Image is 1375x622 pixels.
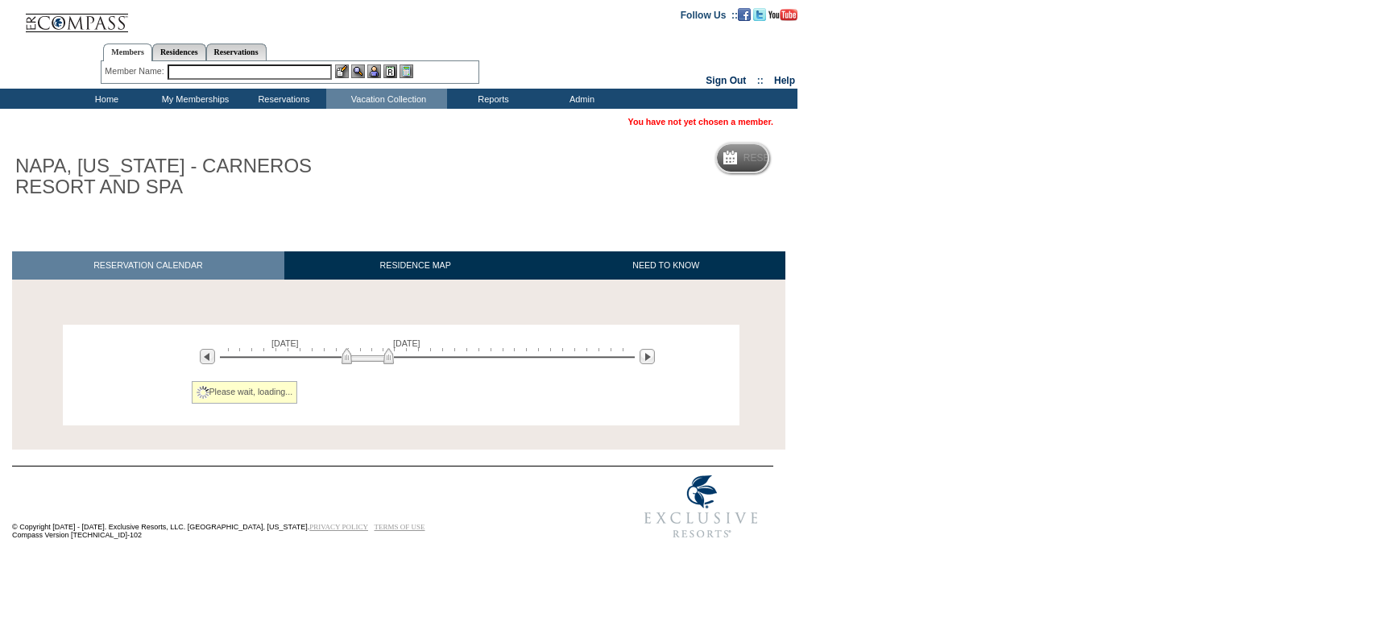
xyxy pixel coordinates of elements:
[197,386,209,399] img: spinner2.gif
[206,44,267,60] a: Reservations
[105,64,167,78] div: Member Name:
[738,9,751,19] a: Become our fan on Facebook
[757,75,764,86] span: ::
[284,251,547,280] a: RESIDENCE MAP
[628,117,773,126] span: You have not yet chosen a member.
[103,44,152,61] a: Members
[60,89,149,109] td: Home
[393,338,420,348] span: [DATE]
[706,75,746,86] a: Sign Out
[768,9,797,19] a: Subscribe to our YouTube Channel
[335,64,349,78] img: b_edit.gif
[546,251,785,280] a: NEED TO KNOW
[367,64,381,78] img: Impersonate
[309,523,368,531] a: PRIVACY POLICY
[774,75,795,86] a: Help
[238,89,326,109] td: Reservations
[326,89,447,109] td: Vacation Collection
[12,468,576,548] td: © Copyright [DATE] - [DATE]. Exclusive Resorts, LLC. [GEOGRAPHIC_DATA], [US_STATE]. Compass Versi...
[149,89,238,109] td: My Memberships
[753,9,766,19] a: Follow us on Twitter
[743,153,867,164] h5: Reservation Calendar
[629,466,773,547] img: Exclusive Resorts
[768,9,797,21] img: Subscribe to our YouTube Channel
[200,349,215,364] img: Previous
[738,8,751,21] img: Become our fan on Facebook
[447,89,536,109] td: Reports
[536,89,624,109] td: Admin
[351,64,365,78] img: View
[400,64,413,78] img: b_calculator.gif
[152,44,206,60] a: Residences
[383,64,397,78] img: Reservations
[375,523,425,531] a: TERMS OF USE
[271,338,299,348] span: [DATE]
[12,251,284,280] a: RESERVATION CALENDAR
[12,152,373,201] h1: NAPA, [US_STATE] - CARNEROS RESORT AND SPA
[192,381,298,404] div: Please wait, loading...
[640,349,655,364] img: Next
[681,8,738,21] td: Follow Us ::
[753,8,766,21] img: Follow us on Twitter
